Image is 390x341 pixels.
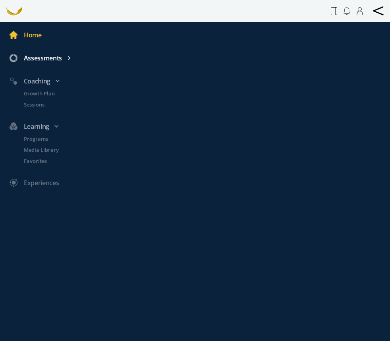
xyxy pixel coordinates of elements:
[24,101,388,108] p: Sessions
[14,101,390,108] a: Sessions
[14,135,390,143] a: Programs
[24,157,388,165] p: Favorites
[24,178,59,188] div: Experiences
[24,146,388,154] p: Media Library
[14,89,390,97] a: Growth Plan
[24,135,388,143] p: Programs
[24,30,42,40] div: Home
[14,146,390,154] a: Media Library
[14,157,390,165] a: Favorites
[24,89,388,97] p: Growth Plan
